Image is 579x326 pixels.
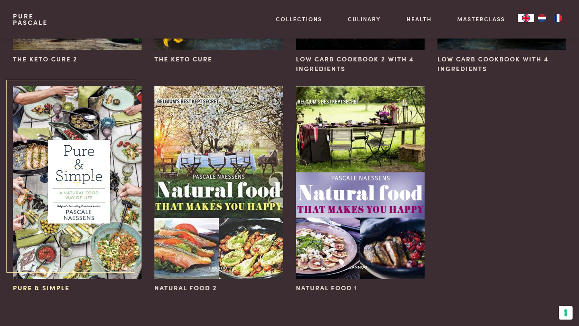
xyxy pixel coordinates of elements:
span: Low Carb Cookbook with 4 Ingredients [437,54,566,73]
span: Natural food 2 [154,283,217,293]
a: Health [407,15,432,23]
img: Natural food 1 [296,86,425,279]
a: PurePascale [13,13,48,26]
img: Natural food 2 [154,86,283,279]
a: EN [518,14,534,22]
a: Culinary [348,15,381,23]
ul: Language list [534,14,566,22]
a: FR [550,14,566,22]
span: Pure & Simple [13,283,70,293]
span: The Keto Cure 2 [13,54,78,64]
a: Masterclass [457,15,505,23]
a: NL [534,14,550,22]
button: Your consent preferences for tracking technologies [559,306,573,320]
div: Language [518,14,534,22]
a: Natural food 1 Natural food 1 [296,86,425,293]
a: Collections [276,15,322,23]
span: Natural food 1 [296,283,357,293]
a: Pure &amp; Simple Pure & Simple [13,86,142,293]
span: Low Carb Cookbook 2 with 4 Ingredients [296,54,425,73]
aside: Language selected: English [518,14,566,22]
img: Pure &amp; Simple [13,86,142,279]
a: Natural food 2 Natural food 2 [154,86,283,293]
span: The Keto Cure [154,54,212,64]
